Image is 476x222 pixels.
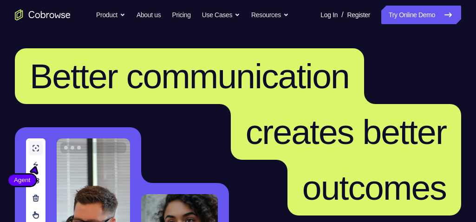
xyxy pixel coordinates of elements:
[320,6,338,24] a: Log In
[30,57,349,96] span: Better communication
[381,6,461,24] a: Try Online Demo
[137,6,161,24] a: About us
[341,9,343,20] span: /
[347,6,370,24] a: Register
[251,6,289,24] button: Resources
[15,9,71,20] a: Go to the home page
[202,6,240,24] button: Use Cases
[302,168,446,207] span: outcomes
[172,6,190,24] a: Pricing
[246,112,446,151] span: creates better
[96,6,125,24] button: Product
